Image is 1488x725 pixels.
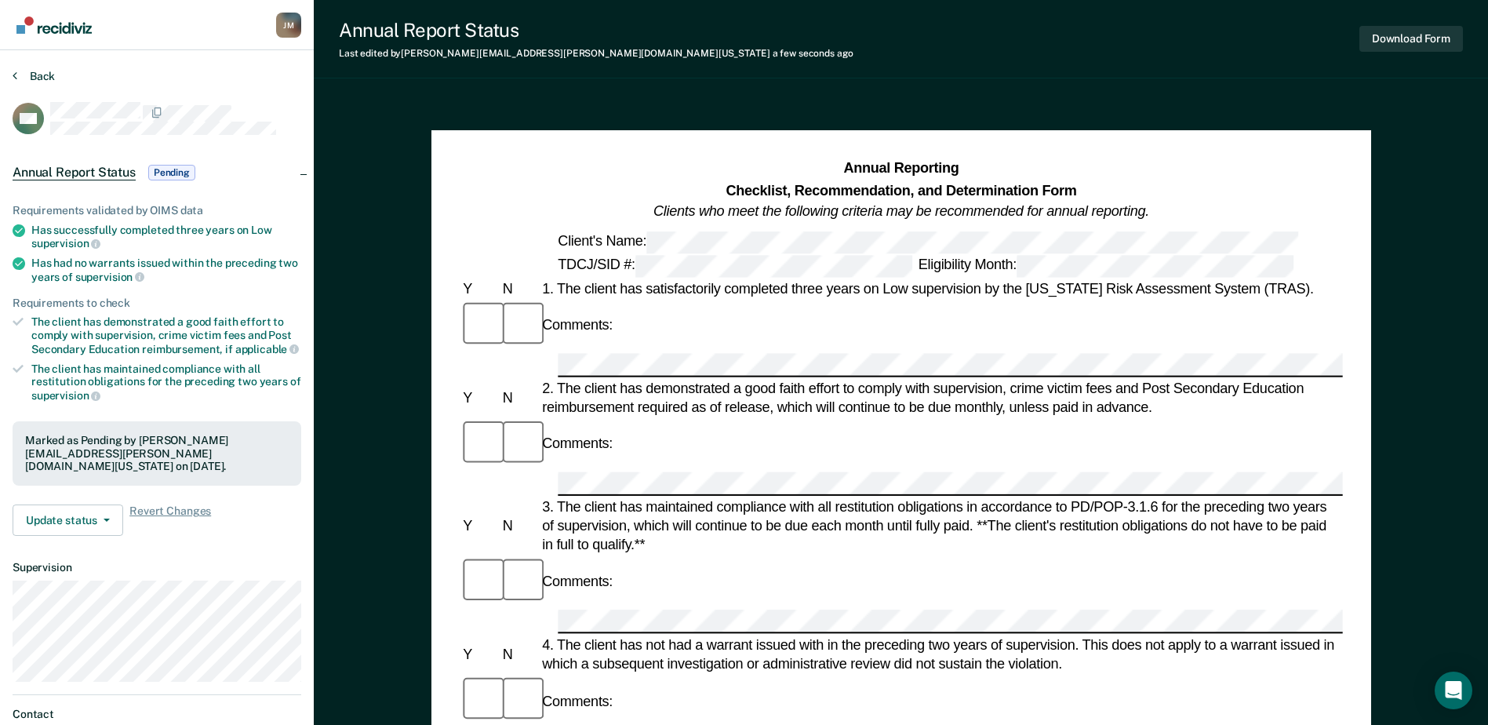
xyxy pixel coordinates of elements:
div: Open Intercom Messenger [1435,672,1472,709]
div: Comments: [539,691,616,710]
strong: Annual Reporting [843,161,959,177]
div: 1. The client has satisfactorily completed three years on Low supervision by the [US_STATE] Risk ... [539,279,1343,297]
div: Requirements to check [13,297,301,310]
dt: Supervision [13,561,301,574]
div: N [499,388,538,406]
div: N [499,279,538,297]
button: Back [13,69,55,83]
span: a few seconds ago [773,48,853,59]
button: Profile dropdown button [276,13,301,38]
div: Requirements validated by OIMS data [13,204,301,217]
img: Recidiviz [16,16,92,34]
div: 3. The client has maintained compliance with all restitution obligations in accordance to PD/POP-... [539,497,1343,555]
span: supervision [31,389,100,402]
div: Comments: [539,315,616,334]
div: Y [460,388,499,406]
div: The client has demonstrated a good faith effort to comply with supervision, crime victim fees and... [31,315,301,355]
div: Comments: [539,435,616,454]
div: Y [460,645,499,664]
em: Clients who meet the following criteria may be recommended for annual reporting. [653,203,1149,219]
div: Marked as Pending by [PERSON_NAME][EMAIL_ADDRESS][PERSON_NAME][DOMAIN_NAME][US_STATE] on [DATE]. [25,434,289,473]
div: J M [276,13,301,38]
span: Pending [148,165,195,180]
div: Eligibility Month: [915,255,1296,277]
div: 2. The client has demonstrated a good faith effort to comply with supervision, crime victim fees ... [539,378,1343,416]
div: Y [460,279,499,297]
div: Y [460,516,499,535]
strong: Checklist, Recommendation, and Determination Form [726,182,1076,198]
div: Has successfully completed three years on Low [31,224,301,250]
div: Comments: [539,573,616,592]
span: supervision [31,237,100,250]
div: N [499,645,538,664]
div: TDCJ/SID #: [555,255,915,277]
div: Last edited by [PERSON_NAME][EMAIL_ADDRESS][PERSON_NAME][DOMAIN_NAME][US_STATE] [339,48,853,59]
span: Annual Report Status [13,165,136,180]
span: applicable [235,343,299,355]
div: Annual Report Status [339,19,853,42]
div: 4. The client has not had a warrant issued with in the preceding two years of supervision. This d... [539,636,1343,673]
span: Revert Changes [129,505,211,536]
div: The client has maintained compliance with all restitution obligations for the preceding two years of [31,362,301,403]
dt: Contact [13,708,301,721]
button: Download Form [1359,26,1463,52]
div: Client's Name: [555,231,1301,253]
button: Update status [13,505,123,536]
span: supervision [75,271,144,283]
div: N [499,516,538,535]
div: Has had no warrants issued within the preceding two years of [31,257,301,283]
